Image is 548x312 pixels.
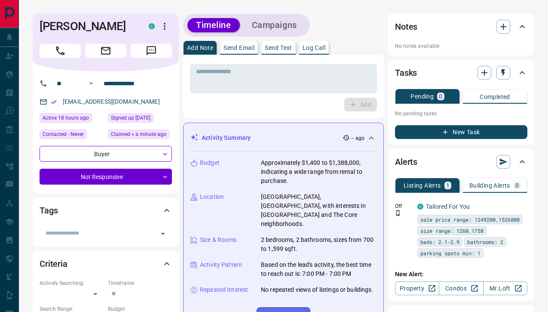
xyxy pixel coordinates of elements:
div: Tags [40,200,172,221]
p: Send Email [223,45,254,51]
button: Campaigns [243,18,306,32]
p: Repeated Interest [200,285,248,294]
span: parking spots min: 1 [420,249,481,257]
span: sale price range: 1249200,1526800 [420,215,520,224]
p: Log Call [303,45,325,51]
span: beds: 2.1-2.9 [420,238,459,246]
p: Approximately $1,400 to $1,388,000, indicating a wide range from rental to purchase. [261,158,377,185]
div: Tasks [395,62,527,83]
a: [EMAIL_ADDRESS][DOMAIN_NAME] [63,98,160,105]
div: Mon Sep 15 2025 [40,113,104,125]
h2: Notes [395,20,417,34]
p: 1 [446,182,450,188]
span: Claimed < a minute ago [111,130,166,139]
h1: [PERSON_NAME] [40,19,136,33]
h2: Tags [40,204,58,217]
div: Not Responsive [40,169,172,185]
p: -- ago [351,134,364,142]
div: condos.ca [149,23,155,29]
span: Email [85,44,126,58]
p: 0 [515,182,519,188]
div: Activity Summary-- ago [190,130,377,146]
h2: Criteria [40,257,67,271]
span: Call [40,44,81,58]
span: Active 18 hours ago [43,114,89,122]
div: Notes [395,16,527,37]
span: Signed up [DATE] [111,114,150,122]
p: Pending [410,93,434,99]
svg: Push Notification Only [395,210,401,216]
p: Listing Alerts [404,182,441,188]
span: Message [131,44,172,58]
p: Add Note [187,45,213,51]
div: Alerts [395,151,527,172]
p: Location [200,192,224,201]
p: Timeframe: [108,279,172,287]
button: Timeline [187,18,240,32]
span: Contacted - Never [43,130,84,139]
p: Activity Pattern [200,260,242,269]
p: Off [395,202,412,210]
p: [GEOGRAPHIC_DATA], [GEOGRAPHIC_DATA], with interests in [GEOGRAPHIC_DATA] and The Core neighborho... [261,192,377,229]
p: New Alert: [395,270,527,279]
button: New Task [395,125,527,139]
div: Sun Jan 10 2021 [108,113,172,125]
div: Criteria [40,253,172,274]
div: Buyer [40,146,172,162]
p: Budget [200,158,220,167]
p: No notes available [395,42,527,50]
p: 0 [439,93,442,99]
button: Open [157,228,169,240]
h2: Alerts [395,155,417,169]
a: Property [395,281,439,295]
h2: Tasks [395,66,417,80]
p: Activity Summary [202,133,251,142]
p: No pending tasks [395,107,527,120]
p: Building Alerts [469,182,510,188]
span: bathrooms: 2 [467,238,503,246]
a: Mr.Loft [483,281,527,295]
svg: Email Verified [51,99,57,105]
p: Based on the lead's activity, the best time to reach out is: 7:00 PM - 7:00 PM [261,260,377,278]
p: Send Text [265,45,292,51]
a: Tailored For You [426,203,470,210]
span: size range: 1260,1758 [420,226,484,235]
p: Completed [480,94,510,100]
div: Tue Sep 16 2025 [108,130,172,142]
p: Size & Rooms [200,235,237,244]
p: Actively Searching: [40,279,104,287]
p: 2 bedrooms, 2 bathrooms, sizes from 700 to 1,599 sqft. [261,235,377,253]
div: condos.ca [417,204,423,210]
p: No repeated views of listings or buildings. [261,285,373,294]
a: Condos [439,281,483,295]
button: Open [86,78,96,89]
